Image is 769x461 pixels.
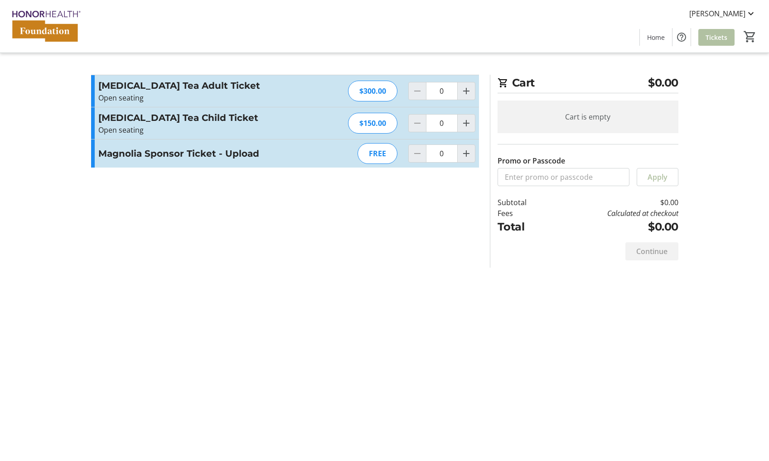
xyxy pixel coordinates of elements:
[98,125,296,135] p: Open seating
[742,29,758,45] button: Cart
[498,197,550,208] td: Subtotal
[647,33,665,42] span: Home
[698,29,735,46] a: Tickets
[458,82,475,100] button: Increment by one
[98,92,296,103] p: Open seating
[550,208,678,219] td: Calculated at checkout
[550,197,678,208] td: $0.00
[498,219,550,235] td: Total
[426,82,458,100] input: NICU Tea Adult Ticket Quantity
[98,147,296,160] h3: Magnolia Sponsor Ticket - Upload
[637,168,678,186] button: Apply
[98,79,296,92] h3: [MEDICAL_DATA] Tea Adult Ticket
[498,168,629,186] input: Enter promo or passcode
[498,75,678,93] h2: Cart
[98,111,296,125] h3: [MEDICAL_DATA] Tea Child Ticket
[348,81,397,101] div: $300.00
[426,114,458,132] input: NICU Tea Child Ticket Quantity
[498,208,550,219] td: Fees
[348,113,397,134] div: $150.00
[648,75,678,91] span: $0.00
[458,145,475,162] button: Increment by one
[358,143,397,164] div: FREE
[458,115,475,132] button: Increment by one
[672,28,691,46] button: Help
[640,29,672,46] a: Home
[689,8,745,19] span: [PERSON_NAME]
[648,172,667,182] span: Apply
[498,155,565,166] label: Promo or Passcode
[5,4,86,49] img: HonorHealth Foundation's Logo
[426,144,458,163] input: Magnolia Sponsor Ticket - Upload Quantity
[682,6,764,21] button: [PERSON_NAME]
[550,219,678,235] td: $0.00
[498,101,678,133] div: Cart is empty
[706,33,727,42] span: Tickets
